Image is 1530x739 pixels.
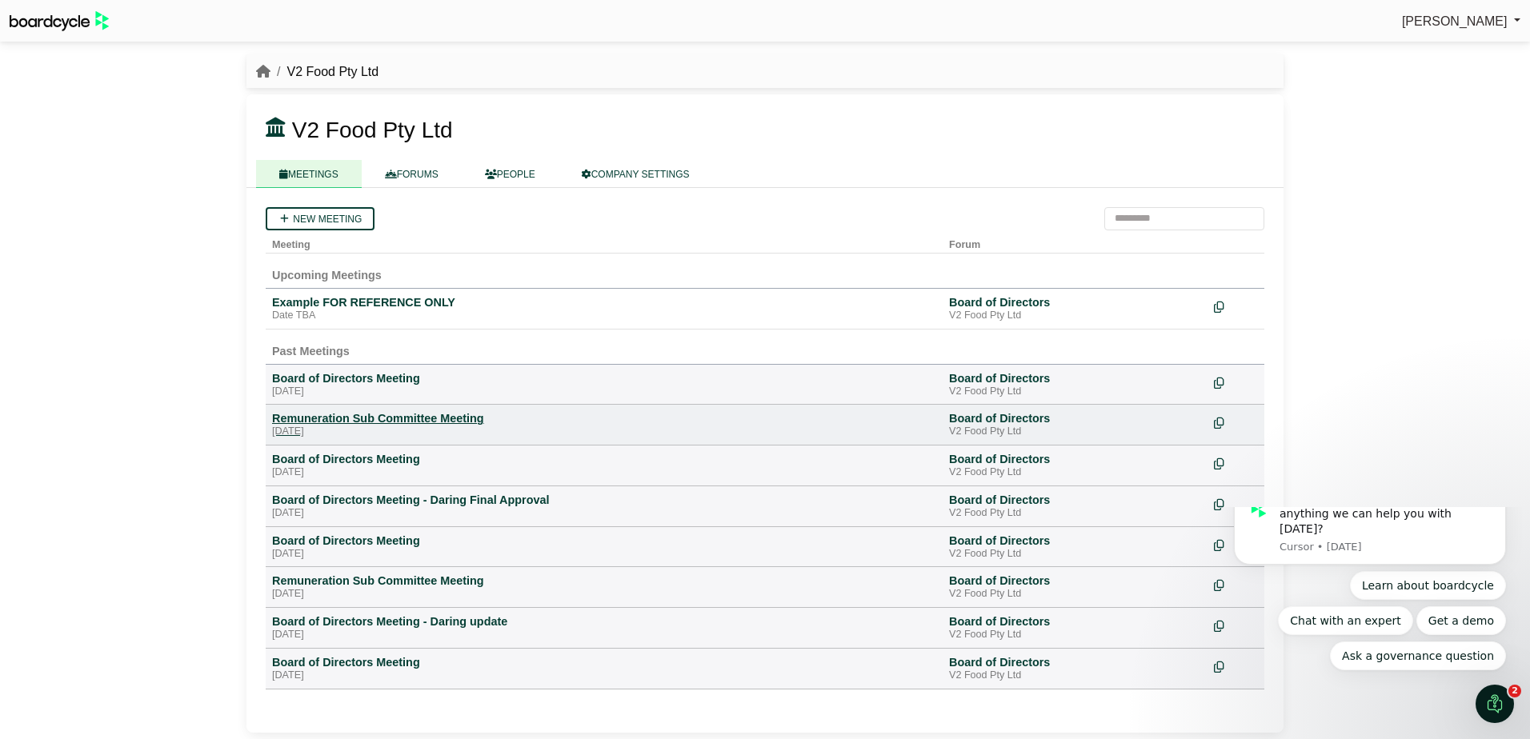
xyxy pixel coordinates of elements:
div: V2 Food Pty Ltd [949,548,1201,561]
a: Board of Directors V2 Food Pty Ltd [949,614,1201,641]
div: [DATE] [272,466,936,479]
div: Board of Directors Meeting - Daring update [272,614,936,629]
div: Board of Directors [949,411,1201,425]
div: Board of Directors [949,655,1201,669]
div: [DATE] [272,548,936,561]
td: Past Meetings [266,329,1264,364]
a: Board of Directors V2 Food Pty Ltd [949,452,1201,479]
div: [DATE] [272,669,936,682]
div: V2 Food Pty Ltd [949,310,1201,322]
a: Board of Directors V2 Food Pty Ltd [949,295,1201,322]
a: Board of Directors V2 Food Pty Ltd [949,411,1201,438]
iframe: Intercom notifications message [1210,507,1530,696]
button: Quick reply: Get a demo [206,99,296,128]
th: Meeting [266,230,943,254]
a: Board of Directors Meeting [DATE] [272,452,936,479]
div: Board of Directors Meeting [272,371,936,385]
div: Board of Directors [949,371,1201,385]
div: V2 Food Pty Ltd [949,507,1201,520]
span: [PERSON_NAME] [1402,14,1508,28]
div: Board of Directors [949,533,1201,548]
div: Board of Directors Meeting [272,655,936,669]
div: Example FOR REFERENCE ONLY [272,295,936,310]
nav: breadcrumb [256,62,378,82]
div: V2 Food Pty Ltd [949,385,1201,398]
li: V2 Food Pty Ltd [270,62,378,82]
div: Board of Directors [949,573,1201,588]
div: V2 Food Pty Ltd [949,629,1201,641]
div: [DATE] [272,425,936,438]
a: Board of Directors V2 Food Pty Ltd [949,573,1201,601]
a: Board of Directors Meeting [DATE] [272,655,936,682]
span: V2 Food Pty Ltd [292,118,453,142]
a: COMPANY SETTINGS [559,160,713,188]
div: Make a copy [1214,295,1258,317]
a: Board of Directors V2 Food Pty Ltd [949,655,1201,682]
div: [DATE] [272,588,936,601]
div: Board of Directors Meeting [272,452,936,466]
div: Quick reply options [24,64,296,163]
iframe: Intercom live chat [1476,685,1514,723]
th: Forum [943,230,1208,254]
a: Board of Directors Meeting - Daring Final Approval [DATE] [272,493,936,520]
div: Remuneration Sub Committee Meeting [272,573,936,588]
a: Board of Directors V2 Food Pty Ltd [949,371,1201,398]
div: Make a copy [1214,493,1258,514]
button: Quick reply: Chat with an expert [68,99,203,128]
div: [DATE] [272,629,936,641]
span: 2 [1508,685,1521,697]
a: Board of Directors Meeting [DATE] [272,371,936,398]
a: Remuneration Sub Committee Meeting [DATE] [272,573,936,601]
a: PEOPLE [462,160,559,188]
div: Board of Directors [949,614,1201,629]
div: [DATE] [272,507,936,520]
a: [PERSON_NAME] [1402,11,1520,32]
button: Quick reply: Learn about boardcycle [140,64,296,93]
div: Board of Directors [949,493,1201,507]
div: Board of Directors Meeting - Daring Final Approval [272,493,936,507]
div: Remuneration Sub Committee Meeting [272,411,936,425]
div: Date TBA [272,310,936,322]
div: Board of Directors [949,295,1201,310]
a: Board of Directors Meeting - Daring update [DATE] [272,614,936,641]
td: Upcoming Meetings [266,253,1264,288]
button: Quick reply: Ask a governance question [120,134,296,163]
a: FORUMS [362,160,462,188]
a: Example FOR REFERENCE ONLY Date TBA [272,295,936,322]
a: MEETINGS [256,160,362,188]
p: Message from Cursor, sent 2w ago [70,33,284,47]
a: New meeting [266,207,374,230]
div: Make a copy [1214,452,1258,473]
a: Board of Directors V2 Food Pty Ltd [949,493,1201,520]
div: Make a copy [1214,411,1258,433]
div: V2 Food Pty Ltd [949,466,1201,479]
div: V2 Food Pty Ltd [949,588,1201,601]
a: Board of Directors Meeting [DATE] [272,533,936,561]
div: Board of Directors [949,452,1201,466]
img: BoardcycleBlackGreen-aaafeed430059cb809a45853b8cf6d952af9d84e6e89e1f1685b34bfd5cb7d64.svg [10,11,109,31]
div: Make a copy [1214,371,1258,393]
div: V2 Food Pty Ltd [949,425,1201,438]
a: Remuneration Sub Committee Meeting [DATE] [272,411,936,438]
div: Board of Directors Meeting [272,533,936,548]
div: [DATE] [272,385,936,398]
a: Board of Directors V2 Food Pty Ltd [949,533,1201,561]
div: V2 Food Pty Ltd [949,669,1201,682]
